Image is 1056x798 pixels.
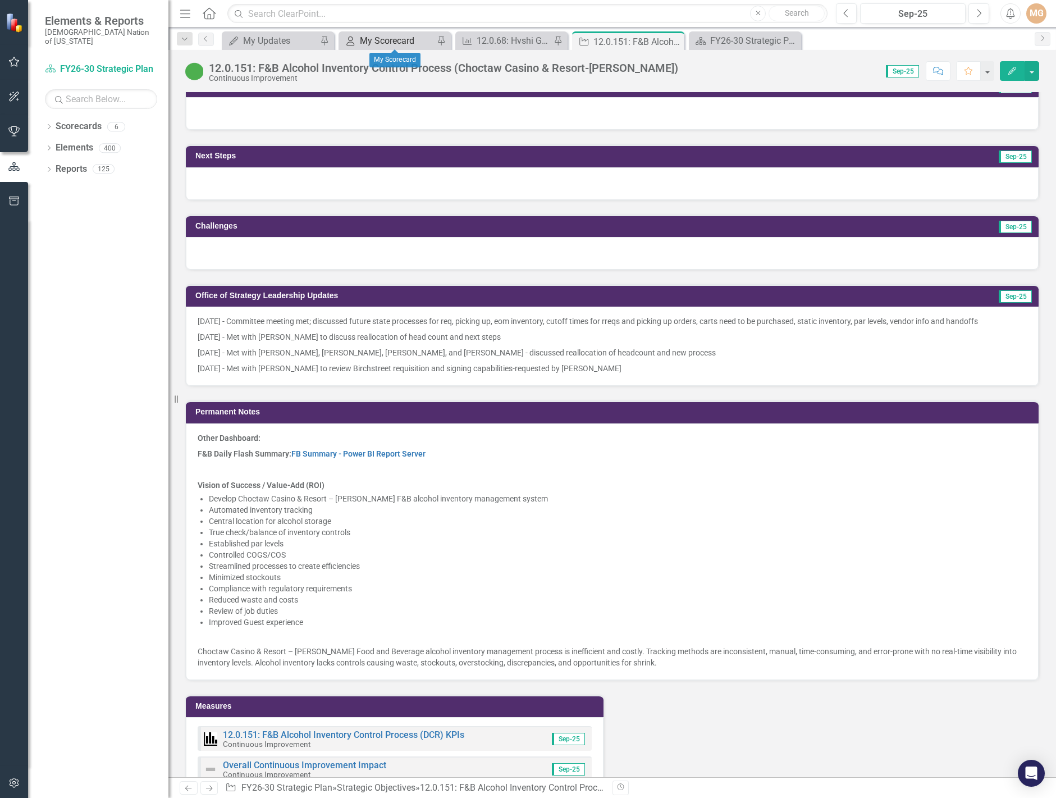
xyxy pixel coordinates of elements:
a: My Scorecard [341,34,434,48]
small: Continuous Improvement [223,770,310,779]
h3: Next Steps [195,152,650,160]
div: Continuous Improvement [209,74,678,83]
h3: Challenges [195,222,656,230]
small: [DEMOGRAPHIC_DATA] Nation of [US_STATE] [45,28,157,46]
span: Sep-25 [999,151,1032,163]
img: ClearPoint Strategy [6,13,25,33]
div: Open Intercom Messenger [1018,760,1045,787]
a: FY26-30 Strategic Plan [241,782,332,793]
span: Sep-25 [552,733,585,745]
div: Sep-25 [864,7,962,21]
a: FB Summary - Power BI Report Server [291,449,426,458]
input: Search Below... [45,89,157,109]
div: 12.0.151: F&B Alcohol Inventory Control Process (Choctaw Casino & Resort-[PERSON_NAME]) [209,62,678,74]
a: Overall Continuous Improvement Impact [223,760,386,770]
a: Elements [56,142,93,154]
a: My Updates [225,34,317,48]
p: Minimized stockouts​ [209,572,1027,583]
div: 12.0.68: Hvshi Gift Shop Inventory KPIs [477,34,551,48]
p: Improved Guest experience​ [209,617,1027,628]
strong: F&B Daily Flash Summary: [198,449,426,458]
p: Review of job duties​ [209,605,1027,617]
div: » » [225,782,604,795]
a: FY26-30 Strategic Plan [45,63,157,76]
div: 12.0.151: F&B Alcohol Inventory Control Process (Choctaw Casino & Resort-[PERSON_NAME]) [593,35,682,49]
button: Sep-25 [860,3,966,24]
h3: Measures [195,702,598,710]
a: Strategic Objectives [337,782,415,793]
span: Search [785,8,809,17]
img: Performance Management [204,732,217,746]
p: [DATE] - Committee meeting met; discussed future state processes for req, picking up, eom invento... [198,316,1027,329]
p: Controlled COGS/COS​ [209,549,1027,560]
a: 12.0.151: F&B Alcohol Inventory Control Process (DCR) KPIs [223,729,464,740]
img: CI Action Plan Approved/In Progress [185,62,203,80]
p: Central location for alcohol storage​ [209,516,1027,527]
p: Reduced waste and costs​ [209,594,1027,605]
span: Sep-25 [552,763,585,776]
p: Automated inventory tracking​ [209,504,1027,516]
span: Elements & Reports [45,14,157,28]
p: Compliance with regulatory requirements​ [209,583,1027,594]
div: FY26-30 Strategic Plan [710,34,798,48]
p: [DATE] - Met with [PERSON_NAME] to review Birchstreet requisition and signing capabilities-reques... [198,361,1027,374]
a: Reports [56,163,87,176]
small: Continuous Improvement [223,740,310,749]
strong: Other Dashboard: [198,434,260,443]
p: True check/balance of inventory controls​ [209,527,1027,538]
span: Sep-25 [999,290,1032,303]
p: Choctaw Casino & Resort – [PERSON_NAME] Food and Beverage alcohol inventory management process is... [198,644,1027,668]
p: [DATE] - Met with [PERSON_NAME] to discuss reallocation of head count and next steps [198,329,1027,345]
p: Established par levels​ [209,538,1027,549]
p: [DATE] - Met with [PERSON_NAME], [PERSON_NAME], [PERSON_NAME], and [PERSON_NAME] - discussed real... [198,345,1027,361]
p: Develop Choctaw Casino & Resort – [PERSON_NAME] F&B alcohol inventory management system​ [209,493,1027,504]
a: Scorecards [56,120,102,133]
div: 12.0.151: F&B Alcohol Inventory Control Process (Choctaw Casino & Resort-[PERSON_NAME]) [420,782,789,793]
div: My Updates [243,34,317,48]
p: Streamlined processes to create efficiencies​ [209,560,1027,572]
input: Search ClearPoint... [227,4,828,24]
a: FY26-30 Strategic Plan [692,34,798,48]
div: 400 [99,143,121,153]
strong: Vision of Success / Value-Add (ROI) [198,481,324,490]
div: My Scorecard [369,53,420,67]
h3: Office of Strategy Leadership Updates [195,291,871,300]
span: Sep-25 [999,221,1032,233]
img: Not Defined [204,763,217,776]
button: MG [1026,3,1046,24]
div: 6 [107,122,125,131]
span: Sep-25 [886,65,919,77]
a: 12.0.68: Hvshi Gift Shop Inventory KPIs [458,34,551,48]
div: My Scorecard [360,34,434,48]
p: ​ [198,477,1027,491]
div: 125 [93,165,115,174]
button: Search [769,6,825,21]
h3: Permanent Notes [195,408,1033,416]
